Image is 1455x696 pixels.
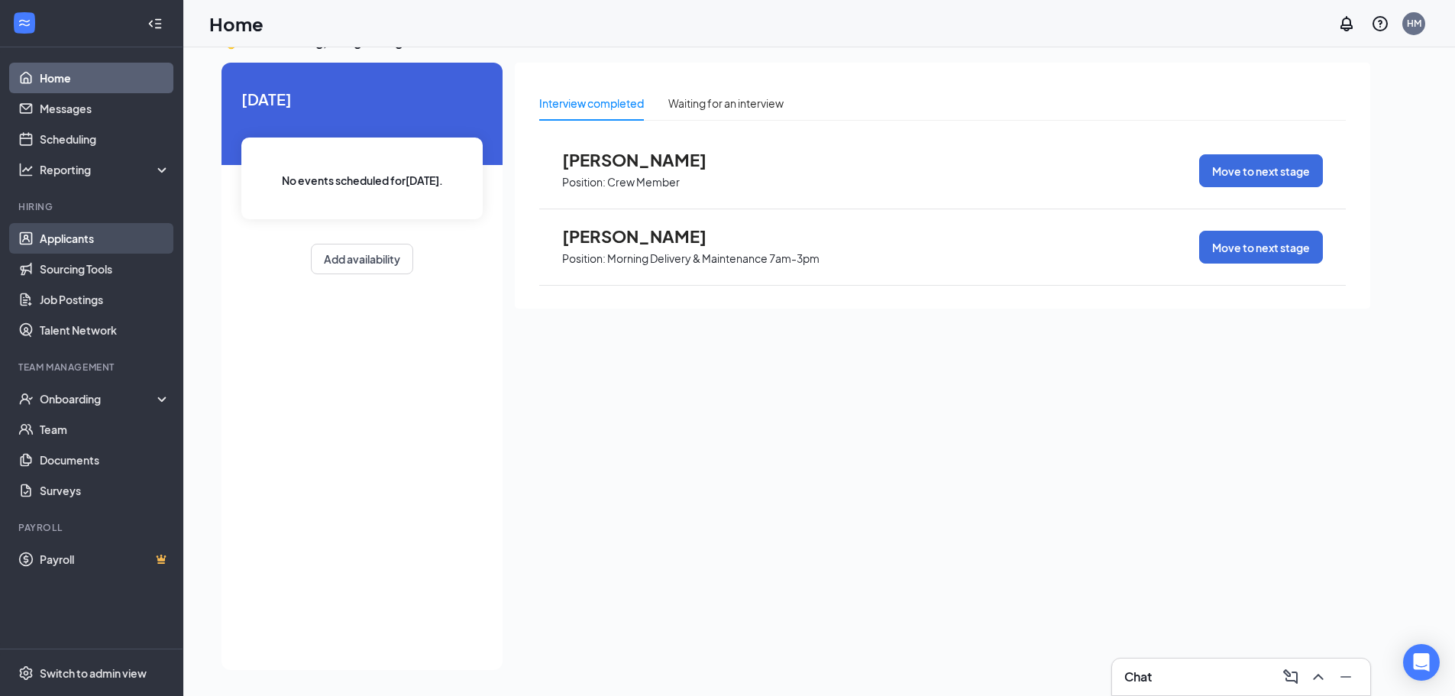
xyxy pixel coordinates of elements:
[18,391,34,406] svg: UserCheck
[1306,665,1331,689] button: ChevronUp
[1337,15,1356,33] svg: Notifications
[40,445,170,475] a: Documents
[311,244,413,274] button: Add availability
[40,315,170,345] a: Talent Network
[539,95,644,112] div: Interview completed
[1403,644,1440,681] div: Open Intercom Messenger
[40,284,170,315] a: Job Postings
[40,162,171,177] div: Reporting
[17,15,32,31] svg: WorkstreamLogo
[147,16,163,31] svg: Collapse
[282,172,443,189] span: No events scheduled for [DATE] .
[1279,665,1303,689] button: ComposeMessage
[1309,668,1327,686] svg: ChevronUp
[40,665,147,681] div: Switch to admin view
[668,95,784,112] div: Waiting for an interview
[607,251,820,266] p: Morning Delivery & Maintenance 7am-3pm
[562,150,730,170] span: [PERSON_NAME]
[18,665,34,681] svg: Settings
[18,521,167,534] div: Payroll
[1199,231,1323,264] button: Move to next stage
[40,544,170,575] a: PayrollCrown
[241,87,483,111] span: [DATE]
[40,223,170,254] a: Applicants
[1407,17,1421,30] div: HM
[1124,668,1152,685] h3: Chat
[40,414,170,445] a: Team
[607,175,680,189] p: Crew Member
[1282,668,1300,686] svg: ComposeMessage
[562,251,606,266] p: Position:
[1337,668,1355,686] svg: Minimize
[1371,15,1389,33] svg: QuestionInfo
[40,475,170,506] a: Surveys
[1334,665,1358,689] button: Minimize
[562,226,730,246] span: [PERSON_NAME]
[40,254,170,284] a: Sourcing Tools
[40,63,170,93] a: Home
[209,11,264,37] h1: Home
[40,93,170,124] a: Messages
[18,162,34,177] svg: Analysis
[18,200,167,213] div: Hiring
[40,391,157,406] div: Onboarding
[562,175,606,189] p: Position:
[18,361,167,374] div: Team Management
[40,124,170,154] a: Scheduling
[1199,154,1323,187] button: Move to next stage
